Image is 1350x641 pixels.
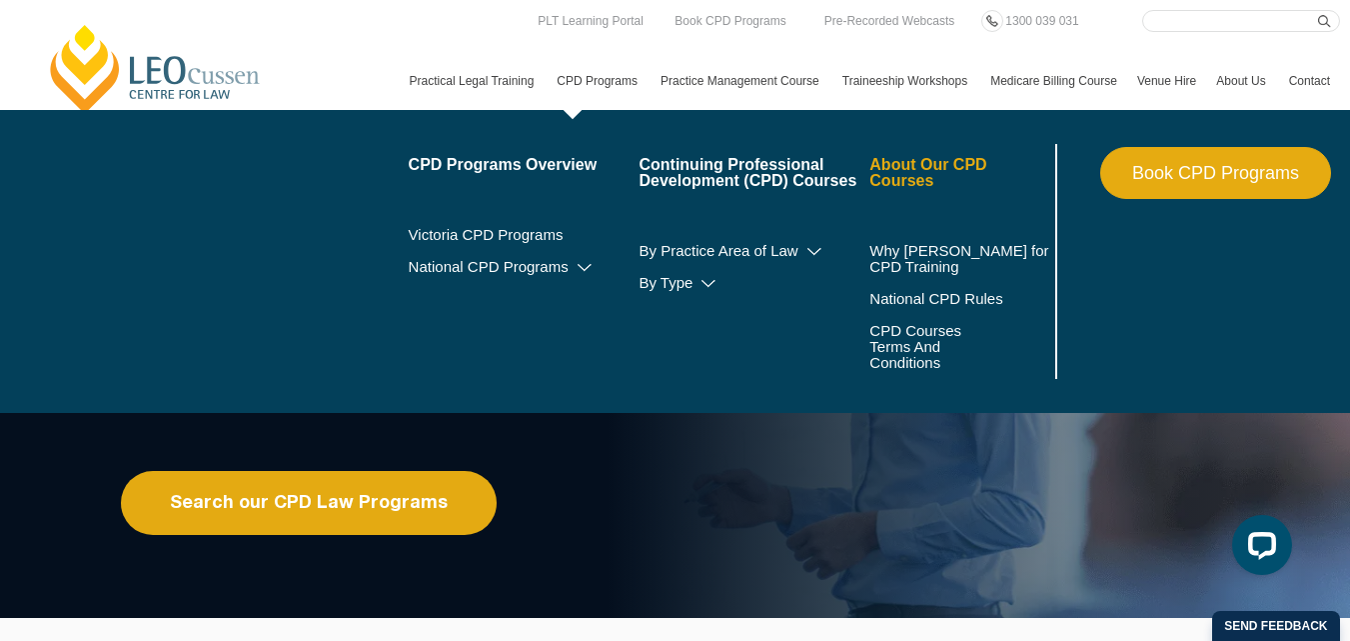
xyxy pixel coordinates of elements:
[980,52,1127,110] a: Medicare Billing Course
[1127,52,1206,110] a: Venue Hire
[45,22,266,116] a: [PERSON_NAME] Centre for Law
[639,157,869,189] a: Continuing Professional Development (CPD) Courses
[869,243,1050,275] a: Why [PERSON_NAME] for CPD Training
[1279,52,1340,110] a: Contact
[121,471,497,535] a: Search our CPD Law Programs
[409,259,640,275] a: National CPD Programs
[1005,14,1078,28] span: 1300 039 031
[639,243,869,259] a: By Practice Area of Law
[1206,52,1278,110] a: About Us
[547,52,651,110] a: CPD Programs
[400,52,548,110] a: Practical Legal Training
[409,157,640,173] a: CPD Programs Overview
[670,10,790,32] a: Book CPD Programs
[651,52,832,110] a: Practice Management Course
[1216,507,1300,591] iframe: LiveChat chat widget
[819,10,960,32] a: Pre-Recorded Webcasts
[1100,147,1331,199] a: Book CPD Programs
[533,10,649,32] a: PLT Learning Portal
[869,157,1050,189] a: About Our CPD Courses
[869,291,1050,307] a: National CPD Rules
[832,52,980,110] a: Traineeship Workshops
[639,275,869,291] a: By Type
[409,227,640,243] a: Victoria CPD Programs
[1000,10,1083,32] a: 1300 039 031
[869,323,1000,371] a: CPD Courses Terms And Conditions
